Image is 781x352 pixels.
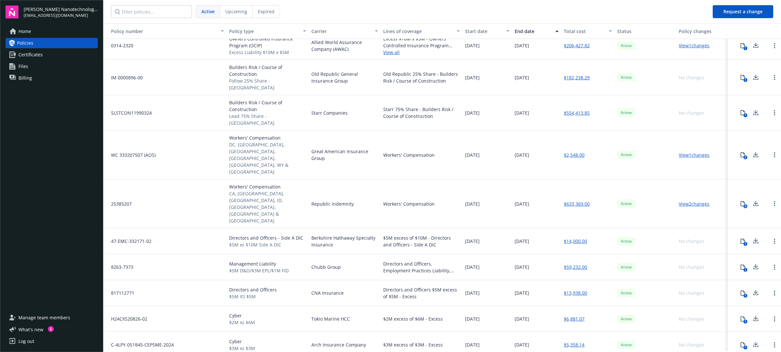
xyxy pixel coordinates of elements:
[679,238,704,244] div: No changes
[106,290,134,296] span: 817112771
[620,152,633,158] span: Active
[515,315,529,322] span: [DATE]
[679,109,704,116] div: No changes
[106,341,174,348] span: C-4LPY-051845-CEPSME-2024
[24,13,98,18] span: [EMAIL_ADDRESS][DOMAIN_NAME]
[311,148,378,162] span: Great American Insurance Group
[564,28,605,35] div: Total cost
[383,286,460,300] div: Directors and Officers $5M excess of $5M - Excess
[6,312,98,323] a: Manage team members
[201,8,215,15] span: Active
[229,293,277,300] span: $5M XS $5M
[679,264,704,270] div: No changes
[679,42,709,49] a: View 1 changes
[743,242,747,246] div: 1
[106,42,133,49] span: 0314-2320
[564,42,590,49] a: $206,427.82
[18,312,70,323] span: Manage team members
[383,341,443,348] div: $3M excess of $3M - Excess
[743,294,747,298] div: 1
[564,238,587,244] a: $14,000.00
[771,341,778,349] a: Open options
[736,197,749,210] button: 3
[736,148,749,161] button: 2
[6,326,54,333] button: What's new1
[258,8,274,15] span: Expired
[6,38,98,48] a: Policies
[106,28,217,35] div: Policy number
[736,71,749,84] button: 1
[383,200,435,207] div: Workers' Compensation
[620,43,633,49] span: Active
[515,109,529,116] span: [DATE]
[465,74,480,81] span: [DATE]
[311,264,341,270] span: Chubb Group
[311,28,371,35] div: Carrier
[6,26,98,37] a: Home
[229,286,277,293] span: Directors and Officers
[311,39,378,52] span: Allied World Assurance Company (AWAC)
[515,152,529,158] span: [DATE]
[383,106,460,119] div: Starr 75% Share - Builders Risk / Course of Construction
[564,341,585,348] a: $5,358.14
[736,312,749,325] button: 1
[620,110,633,116] span: Active
[771,109,778,117] a: Open options
[229,113,306,126] span: Lead 75% Share - [GEOGRAPHIC_DATA]
[309,23,381,39] button: Carrier
[311,71,378,84] span: Old Republic General Insurance Group
[229,234,303,241] span: Directors and Officers - Side A DIC
[465,28,502,35] div: Start date
[617,28,674,35] div: Status
[311,200,354,207] span: Republic Indemnity
[743,268,747,272] div: 1
[18,61,28,72] span: Files
[106,28,217,35] div: Toggle SortBy
[515,42,529,49] span: [DATE]
[679,315,704,322] div: No changes
[465,264,480,270] span: [DATE]
[736,338,749,351] button: 1
[564,74,590,81] a: $182,238.29
[106,315,147,322] span: H24CXS20826-02
[679,201,709,207] a: View 2 changes
[229,267,289,274] span: $5M D&O/$3M EPL/$1M FID
[465,42,480,49] span: [DATE]
[615,23,676,39] button: Status
[229,241,303,248] span: $5M xs $10M Side A DIC
[383,71,460,84] div: Old Republic 25% Share - Builders Risk / Course of Construction
[771,74,778,81] a: Open options
[736,287,749,300] button: 1
[227,23,309,39] button: Policy type
[620,238,633,244] span: Active
[229,49,306,56] span: Excess Liability $10M x $5M
[515,238,529,244] span: [DATE]
[736,235,749,248] button: 1
[18,73,32,83] span: Billing
[620,264,633,270] span: Active
[515,290,529,296] span: [DATE]
[679,74,704,81] div: No changes
[620,74,633,80] span: Active
[743,113,747,117] div: 1
[6,6,18,18] img: navigator-logo.svg
[743,155,747,159] div: 2
[18,26,31,37] span: Home
[736,39,749,52] button: 1
[620,201,633,207] span: Active
[6,73,98,83] a: Billing
[6,61,98,72] a: Files
[679,290,704,296] div: No changes
[515,74,529,81] span: [DATE]
[564,152,585,158] a: $2,548.00
[225,8,247,15] span: Upcoming
[564,200,590,207] a: $633,369.00
[383,28,453,35] div: Lines of coverage
[106,264,133,270] span: 8263-7373
[311,341,366,348] span: Arch Insurance Company
[679,152,709,158] a: View 1 changes
[383,234,460,248] div: $5M excess of $10M - Directors and Officers - Side A DIC
[311,109,348,116] span: Starr Companies
[383,35,460,49] div: Excess $10M x $5M - Owners Controlled Insurance Program (OCIP)
[620,316,633,322] span: Active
